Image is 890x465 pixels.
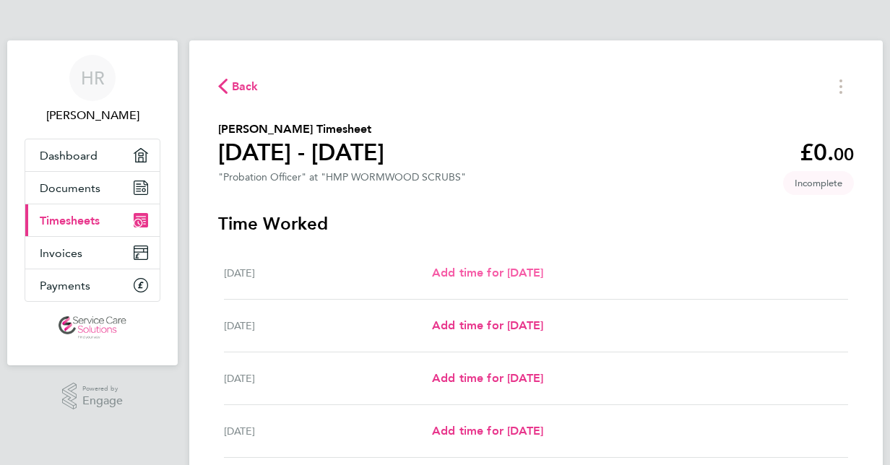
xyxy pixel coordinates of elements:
[218,212,854,235] h3: Time Worked
[432,424,543,438] span: Add time for [DATE]
[834,144,854,165] span: 00
[232,78,259,95] span: Back
[25,204,160,236] a: Timesheets
[82,383,123,395] span: Powered by
[82,395,123,407] span: Engage
[218,121,384,138] h2: [PERSON_NAME] Timesheet
[218,77,259,95] button: Back
[432,371,543,385] span: Add time for [DATE]
[25,316,160,339] a: Go to home page
[224,422,432,440] div: [DATE]
[40,279,90,292] span: Payments
[218,138,384,167] h1: [DATE] - [DATE]
[40,214,100,227] span: Timesheets
[40,181,100,195] span: Documents
[25,107,160,124] span: Holly Richardson
[224,317,432,334] div: [DATE]
[432,266,543,279] span: Add time for [DATE]
[81,69,105,87] span: HR
[432,370,543,387] a: Add time for [DATE]
[432,422,543,440] a: Add time for [DATE]
[432,264,543,282] a: Add time for [DATE]
[40,149,98,162] span: Dashboard
[40,246,82,260] span: Invoices
[783,171,854,195] span: This timesheet is Incomplete.
[224,370,432,387] div: [DATE]
[25,237,160,269] a: Invoices
[25,172,160,204] a: Documents
[432,318,543,332] span: Add time for [DATE]
[59,316,126,339] img: servicecare-logo-retina.png
[432,317,543,334] a: Add time for [DATE]
[800,139,854,166] app-decimal: £0.
[828,75,854,97] button: Timesheets Menu
[25,269,160,301] a: Payments
[25,139,160,171] a: Dashboard
[218,171,466,183] div: "Probation Officer" at "HMP WORMWOOD SCRUBS"
[62,383,124,410] a: Powered byEngage
[224,264,432,282] div: [DATE]
[7,40,178,365] nav: Main navigation
[25,55,160,124] a: HR[PERSON_NAME]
